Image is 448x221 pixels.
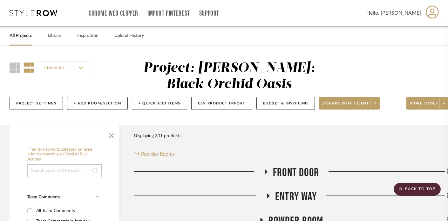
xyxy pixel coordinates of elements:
span: More tools [410,101,438,110]
span: Reorder Rooms [141,150,175,158]
h6: Filter by keyword, category or name prior to exporting to Excel or Bulk Actions [27,147,102,162]
div: Project: [PERSON_NAME]: Black Orchid Oasis [143,61,315,91]
button: Budget & Invoicing [256,97,315,110]
a: Support [199,11,219,16]
a: All Projects [10,32,32,40]
div: All Team Comments [36,206,97,216]
span: Share with client [323,101,369,110]
scroll-to-top-button: BACK TO TOP [394,183,441,196]
button: CSV Product Import [191,97,252,110]
button: Close [105,128,118,141]
button: Share with client [319,97,380,110]
span: Hello, [PERSON_NAME] [366,9,421,17]
input: Search within 301 results [27,164,102,177]
button: Project Settings [10,97,63,110]
span: Team Comments [27,195,60,199]
a: Chrome Web Clipper [89,11,138,16]
button: + Add Room/Section [67,97,128,110]
span: Front Door [273,166,319,180]
a: Import Pinterest [147,11,190,16]
button: + Quick Add Items [132,97,187,110]
a: Library [48,32,61,40]
div: Displaying 301 products [134,130,181,142]
a: Inspiration [77,32,98,40]
span: Entry Way [275,190,317,204]
button: Reorder Rooms [134,150,175,158]
a: Upload History [114,32,144,40]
